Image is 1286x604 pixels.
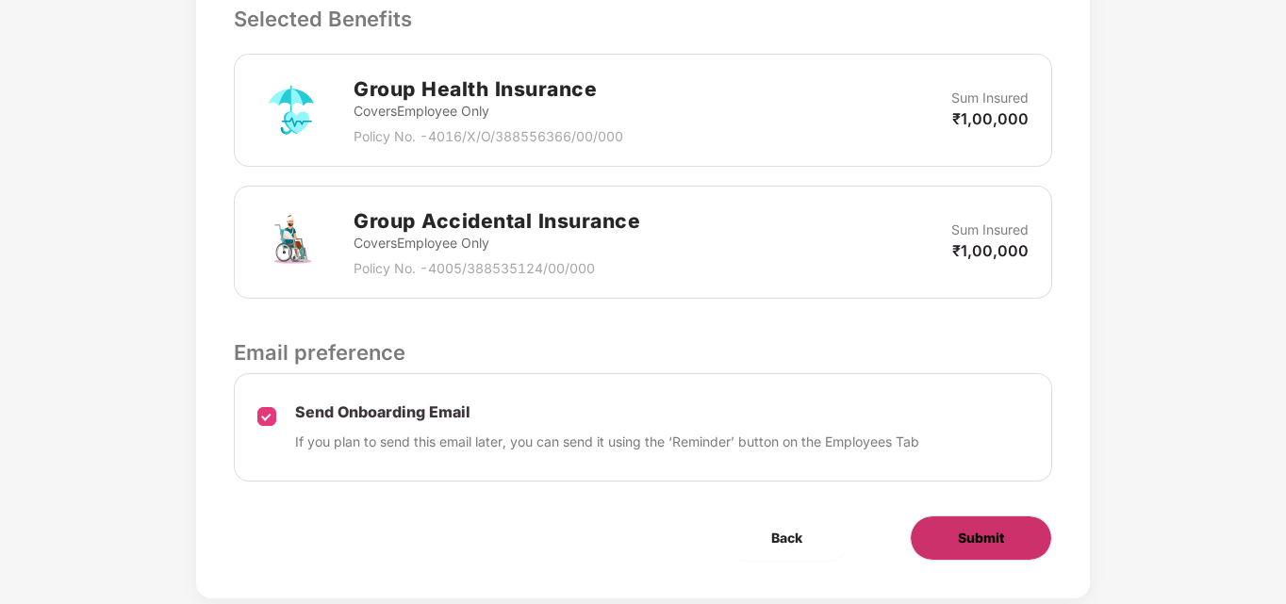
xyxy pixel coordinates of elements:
[771,528,802,548] span: Back
[234,336,1051,368] p: Email preference
[951,220,1029,240] p: Sum Insured
[257,208,325,276] img: svg+xml;base64,PHN2ZyB4bWxucz0iaHR0cDovL3d3dy53My5vcmcvMjAwMC9zdmciIHdpZHRoPSI3MiIgaGVpZ2h0PSI3Mi...
[234,3,1051,35] p: Selected Benefits
[295,402,919,422] p: Send Onboarding Email
[257,76,325,144] img: svg+xml;base64,PHN2ZyB4bWxucz0iaHR0cDovL3d3dy53My5vcmcvMjAwMC9zdmciIHdpZHRoPSI3MiIgaGVpZ2h0PSI3Mi...
[952,108,1029,129] p: ₹1,00,000
[354,258,640,279] p: Policy No. - 4005/388535124/00/000
[354,233,640,253] p: Covers Employee Only
[354,126,623,147] p: Policy No. - 4016/X/O/388556366/00/000
[952,240,1029,261] p: ₹1,00,000
[951,88,1029,108] p: Sum Insured
[724,515,849,561] button: Back
[354,205,640,237] h2: Group Accidental Insurance
[354,73,623,105] h2: Group Health Insurance
[295,432,919,452] p: If you plan to send this email later, you can send it using the ‘Reminder’ button on the Employee...
[354,101,623,122] p: Covers Employee Only
[910,515,1052,561] button: Submit
[958,528,1004,548] span: Submit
